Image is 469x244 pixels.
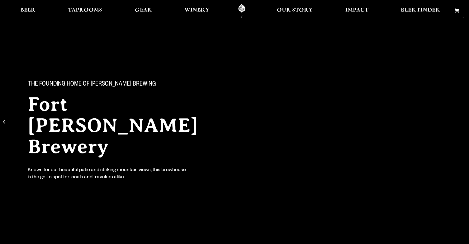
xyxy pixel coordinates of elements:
span: Impact [345,8,368,13]
a: Gear [131,4,156,18]
div: Known for our beautiful patio and striking mountain views, this brewhouse is the go-to spot for l... [28,167,187,181]
span: Beer [20,8,36,13]
span: Our Story [277,8,313,13]
span: Taprooms [68,8,102,13]
a: Beer Finder [397,4,444,18]
span: Gear [135,8,152,13]
span: Winery [184,8,209,13]
a: Impact [341,4,372,18]
span: Beer Finder [401,8,440,13]
a: Odell Home [230,4,253,18]
a: Winery [180,4,213,18]
a: Our Story [273,4,317,18]
span: The Founding Home of [PERSON_NAME] Brewing [28,81,156,89]
a: Taprooms [64,4,106,18]
a: Beer [16,4,40,18]
h2: Fort [PERSON_NAME] Brewery [28,94,222,157]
